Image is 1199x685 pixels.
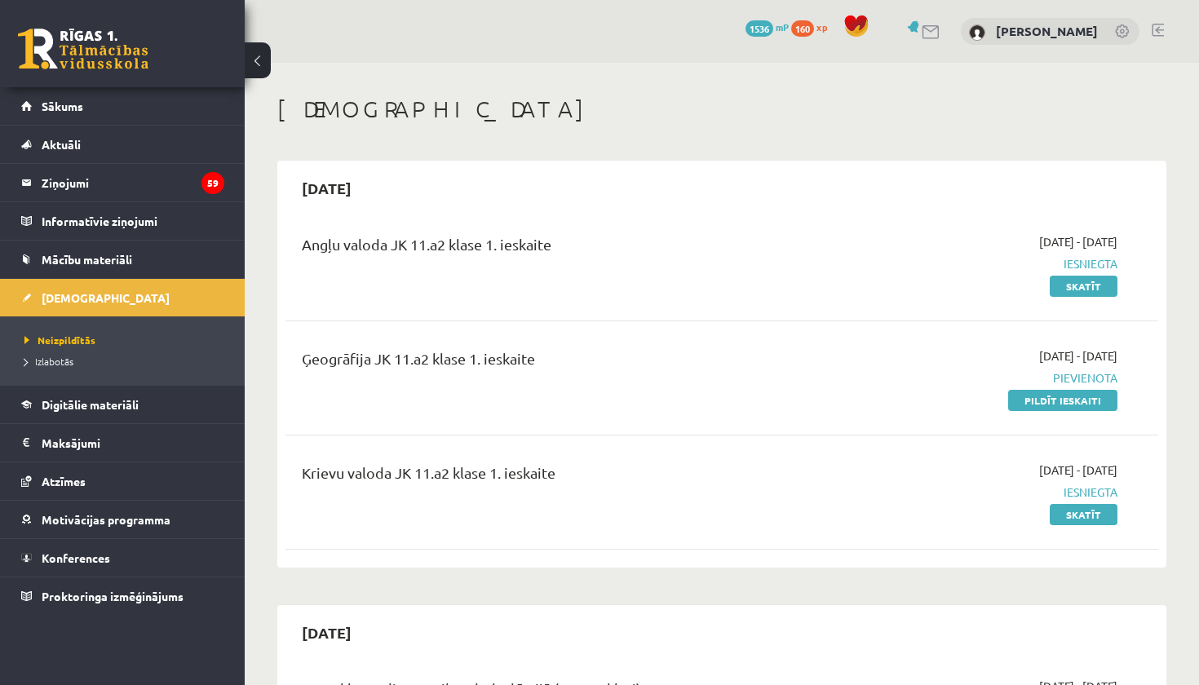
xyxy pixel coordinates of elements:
a: Digitālie materiāli [21,386,224,423]
span: Iesniegta [862,484,1117,501]
span: Iesniegta [862,255,1117,272]
a: Izlabotās [24,354,228,369]
a: Skatīt [1050,276,1117,297]
legend: Informatīvie ziņojumi [42,202,224,240]
a: Neizpildītās [24,333,228,347]
span: Konferences [42,550,110,565]
div: Angļu valoda JK 11.a2 klase 1. ieskaite [302,233,838,263]
span: 1536 [746,20,773,37]
span: [DEMOGRAPHIC_DATA] [42,290,170,305]
legend: Ziņojumi [42,164,224,201]
a: Konferences [21,539,224,577]
span: Motivācijas programma [42,512,170,527]
span: Digitālie materiāli [42,397,139,412]
i: 59 [201,172,224,194]
a: Maksājumi [21,424,224,462]
a: Mācību materiāli [21,241,224,278]
a: 160 xp [791,20,835,33]
a: [PERSON_NAME] [996,23,1098,39]
a: [DEMOGRAPHIC_DATA] [21,279,224,316]
a: Aktuāli [21,126,224,163]
span: 160 [791,20,814,37]
span: Pievienota [862,369,1117,387]
a: Rīgas 1. Tālmācības vidusskola [18,29,148,69]
legend: Maksājumi [42,424,224,462]
span: [DATE] - [DATE] [1039,462,1117,479]
span: Atzīmes [42,474,86,488]
span: Izlabotās [24,355,73,368]
a: Pildīt ieskaiti [1008,390,1117,411]
span: [DATE] - [DATE] [1039,347,1117,365]
a: 1536 mP [746,20,789,33]
span: Sākums [42,99,83,113]
h2: [DATE] [285,613,368,652]
h1: [DEMOGRAPHIC_DATA] [277,95,1166,123]
a: Ziņojumi59 [21,164,224,201]
img: Viktorija Vargušenko [969,24,985,41]
span: Proktoringa izmēģinājums [42,589,184,603]
a: Proktoringa izmēģinājums [21,577,224,615]
span: xp [816,20,827,33]
div: Krievu valoda JK 11.a2 klase 1. ieskaite [302,462,838,492]
span: Mācību materiāli [42,252,132,267]
a: Skatīt [1050,504,1117,525]
div: Ģeogrāfija JK 11.a2 klase 1. ieskaite [302,347,838,378]
span: mP [776,20,789,33]
span: Aktuāli [42,137,81,152]
a: Informatīvie ziņojumi [21,202,224,240]
span: [DATE] - [DATE] [1039,233,1117,250]
h2: [DATE] [285,169,368,207]
span: Neizpildītās [24,334,95,347]
a: Sākums [21,87,224,125]
a: Atzīmes [21,462,224,500]
a: Motivācijas programma [21,501,224,538]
